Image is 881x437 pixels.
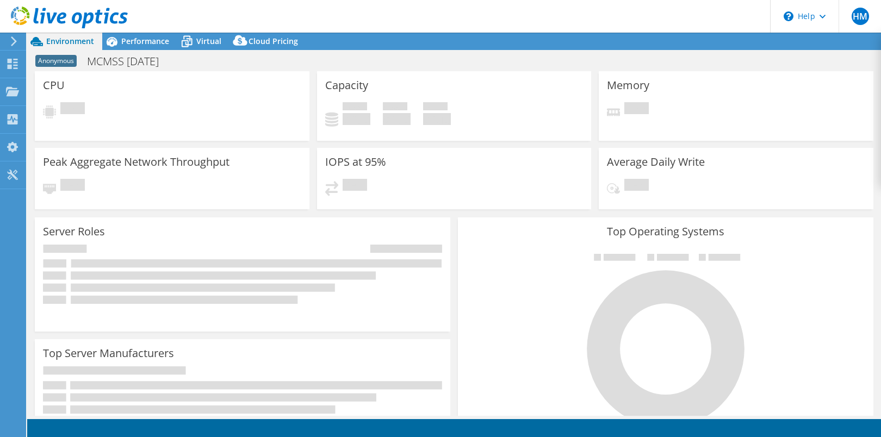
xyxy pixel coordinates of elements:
[60,102,85,117] span: Pending
[196,36,221,46] span: Virtual
[43,79,65,91] h3: CPU
[43,226,105,238] h3: Server Roles
[383,113,411,125] h4: 0 GiB
[121,36,169,46] span: Performance
[43,156,229,168] h3: Peak Aggregate Network Throughput
[343,179,367,193] span: Pending
[466,226,865,238] h3: Top Operating Systems
[383,102,407,113] span: Free
[82,55,176,67] h1: MCMSS [DATE]
[343,102,367,113] span: Used
[624,102,649,117] span: Pending
[325,156,386,168] h3: IOPS at 95%
[607,79,649,91] h3: Memory
[784,11,793,21] svg: \n
[852,8,869,25] span: HM
[423,113,451,125] h4: 0 GiB
[624,179,649,193] span: Pending
[60,179,85,193] span: Pending
[35,55,77,67] span: Anonymous
[607,156,705,168] h3: Average Daily Write
[325,79,368,91] h3: Capacity
[249,36,298,46] span: Cloud Pricing
[343,113,370,125] h4: 0 GiB
[423,102,448,113] span: Total
[43,347,174,359] h3: Top Server Manufacturers
[46,36,94,46] span: Environment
